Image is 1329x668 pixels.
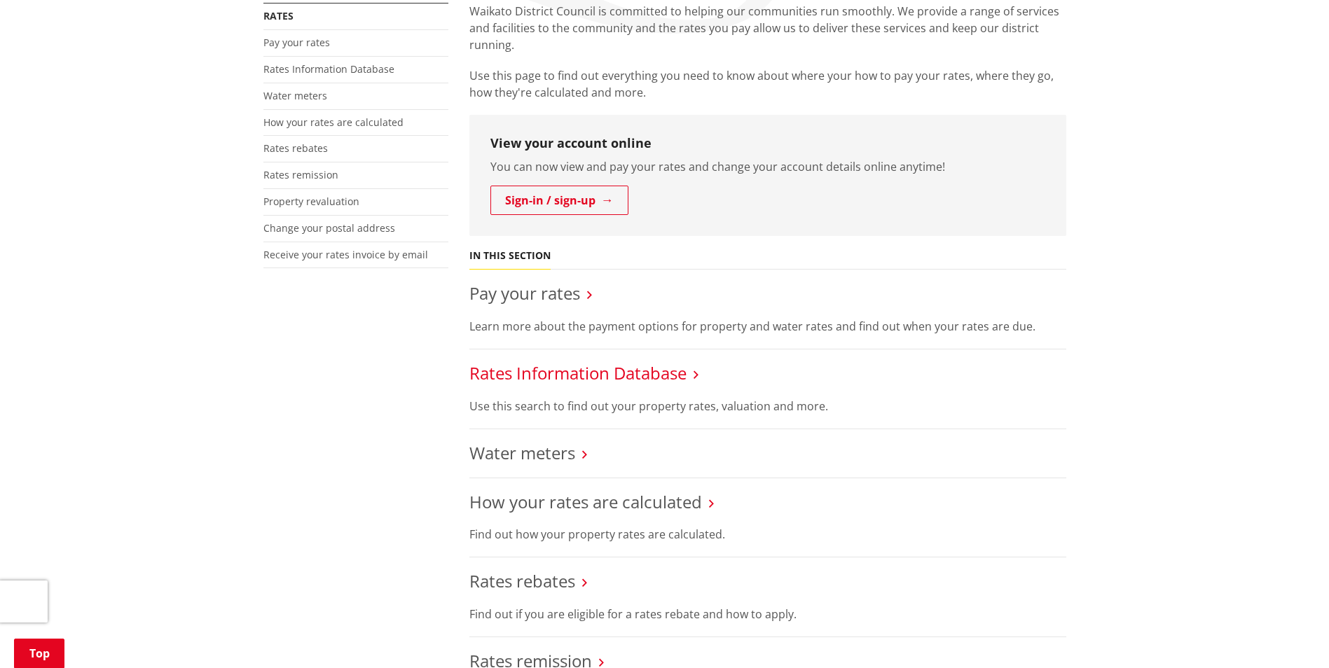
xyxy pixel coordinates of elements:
a: Receive your rates invoice by email [263,248,428,261]
p: Find out if you are eligible for a rates rebate and how to apply. [469,606,1066,622]
a: How your rates are calculated [469,490,702,513]
p: Use this search to find out your property rates, valuation and more. [469,398,1066,415]
iframe: Messenger Launcher [1265,609,1315,660]
a: How your rates are calculated [263,116,404,129]
a: Water meters [469,441,575,464]
p: Find out how your property rates are calculated. [469,526,1066,543]
a: Rates remission [263,168,338,181]
a: Rates Information Database [469,361,687,384]
p: You can now view and pay your rates and change your account details online anytime! [490,158,1045,175]
a: Property revaluation [263,195,359,208]
a: Water meters [263,89,327,102]
a: Rates Information Database [263,62,394,76]
h3: View your account online [490,136,1045,151]
p: Learn more about the payment options for property and water rates and find out when your rates ar... [469,318,1066,335]
a: Pay your rates [263,36,330,49]
a: Pay your rates [469,281,580,305]
a: Change your postal address [263,221,395,235]
h5: In this section [469,250,551,262]
a: Rates [263,9,294,22]
p: Waikato District Council is committed to helping our communities run smoothly. We provide a range... [469,3,1066,53]
a: Top [14,639,64,668]
a: Rates rebates [469,569,575,592]
a: Sign-in / sign-up [490,186,628,215]
a: Rates rebates [263,141,328,155]
p: Use this page to find out everything you need to know about where your how to pay your rates, whe... [469,67,1066,101]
